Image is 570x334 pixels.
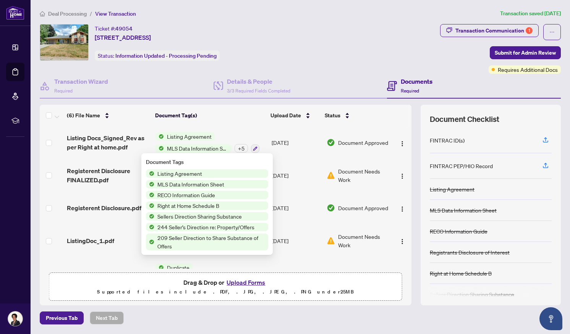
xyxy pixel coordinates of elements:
[67,203,141,212] span: Registerent Disclosure.pdf
[95,33,151,42] span: [STREET_ADDRESS]
[164,263,193,272] span: Duplicate
[327,138,335,147] img: Document Status
[154,180,227,188] span: MLS Data Information Sheet
[54,287,397,297] p: Supported files include .PDF, .JPG, .JPEG, .PNG under 25 MB
[269,126,324,159] td: [DATE]
[154,233,268,250] span: 209 Seller Direction to Share Substance of Offers
[455,24,533,37] div: Transaction Communication
[6,6,24,20] img: logo
[338,204,388,212] span: Document Approved
[8,311,23,326] img: Profile Icon
[146,223,154,231] img: Status Icon
[67,166,149,185] span: Registerent Disclosure FINALIZED.pdf
[430,248,510,256] div: Registrants Disclosure of Interest
[164,144,232,152] span: MLS Data Information Sheet
[95,10,136,17] span: View Transaction
[227,88,290,94] span: 3/3 Required Fields Completed
[67,133,149,152] span: Listing Docs_Signed_Rev as per Right at home.pdf
[54,88,73,94] span: Required
[64,105,152,126] th: (6) File Name
[90,9,92,18] li: /
[115,25,133,32] span: 49054
[430,114,499,125] span: Document Checklist
[430,227,487,235] div: RECO Information Guide
[430,206,497,214] div: MLS Data Information Sheet
[399,238,405,245] img: Logo
[539,307,562,330] button: Open asap
[154,223,257,231] span: 244 Seller’s Direction re: Property/Offers
[267,105,322,126] th: Upload Date
[498,65,558,74] span: Requires Additional Docs
[146,238,154,246] img: Status Icon
[115,52,217,59] span: Information Updated - Processing Pending
[500,9,561,18] article: Transaction saved [DATE]
[430,269,492,277] div: Right at Home Schedule B
[399,141,405,147] img: Logo
[549,29,555,35] span: ellipsis
[183,277,267,287] span: Drag & Drop or
[154,169,205,178] span: Listing Agreement
[235,144,248,152] div: + 5
[154,201,222,210] span: Right at Home Schedule B
[399,206,405,212] img: Logo
[396,202,408,214] button: Logo
[146,158,268,166] div: Document Tags
[146,191,154,199] img: Status Icon
[327,204,335,212] img: Document Status
[49,273,402,301] span: Drag & Drop orUpload FormsSupported files include .PDF, .JPG, .JPEG, .PNG under25MB
[269,224,324,257] td: [DATE]
[48,10,87,17] span: Deal Processing
[90,311,124,324] button: Next Tab
[322,105,390,126] th: Status
[269,257,324,290] td: [DATE]
[401,77,432,86] h4: Documents
[399,173,405,179] img: Logo
[155,132,259,153] button: Status IconListing AgreementStatus IconMLS Data Information Sheet+5
[154,212,245,221] span: Sellers Direction Sharing Substance
[67,236,114,245] span: ListingDoc_1.pdf
[327,171,335,180] img: Document Status
[155,263,193,284] button: Status IconDuplicate
[155,144,164,152] img: Status Icon
[338,167,389,184] span: Document Needs Work
[40,11,45,16] span: home
[526,27,533,34] div: 1
[430,185,474,193] div: Listing Agreement
[155,263,164,272] img: Status Icon
[95,24,133,33] div: Ticket #:
[269,159,324,192] td: [DATE]
[325,111,340,120] span: Status
[227,77,290,86] h4: Details & People
[396,169,408,182] button: Logo
[164,132,215,141] span: Listing Agreement
[396,235,408,247] button: Logo
[40,311,84,324] button: Previous Tab
[40,24,88,60] img: IMG-S12349509_1.jpg
[54,77,108,86] h4: Transaction Wizard
[269,192,324,225] td: [DATE]
[146,180,154,188] img: Status Icon
[152,105,267,126] th: Document Tag(s)
[224,277,267,287] button: Upload Forms
[430,162,493,170] div: FINTRAC PEP/HIO Record
[154,191,218,199] span: RECO Information Guide
[495,47,556,59] span: Submit for Admin Review
[401,88,419,94] span: Required
[270,111,301,120] span: Upload Date
[95,50,220,61] div: Status:
[327,237,335,245] img: Document Status
[146,201,154,210] img: Status Icon
[155,132,164,141] img: Status Icon
[338,138,388,147] span: Document Approved
[490,46,561,59] button: Submit for Admin Review
[338,232,389,249] span: Document Needs Work
[46,312,78,324] span: Previous Tab
[67,111,100,120] span: (6) File Name
[146,169,154,178] img: Status Icon
[396,136,408,149] button: Logo
[440,24,539,37] button: Transaction Communication1
[430,136,465,144] div: FINTRAC ID(s)
[146,212,154,221] img: Status Icon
